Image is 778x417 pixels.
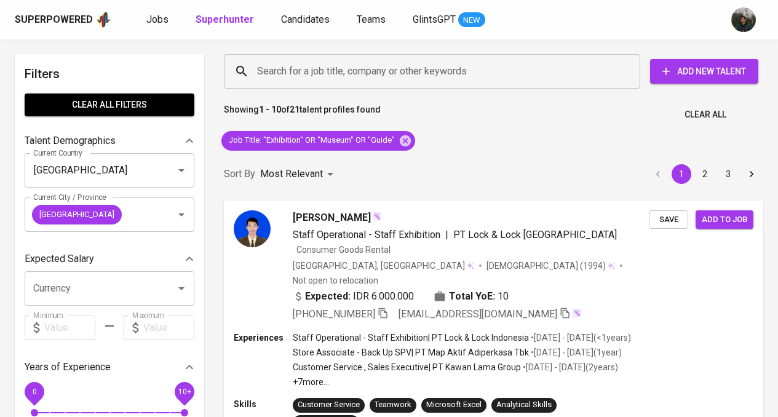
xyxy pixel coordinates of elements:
[25,360,111,375] p: Years of Experience
[649,210,688,229] button: Save
[196,12,256,28] a: Superhunter
[521,361,618,373] p: • [DATE] - [DATE] ( 2 years )
[32,387,36,395] span: 0
[672,164,691,184] button: page 1
[293,376,631,388] p: +7 more ...
[293,346,529,359] p: Store Associate - Back Up SPV | PT Map Aktif Adiperkasa Tbk
[221,135,402,146] span: Job Title : "Exhibition" OR "Museum" OR "Guide"
[293,308,375,320] span: [PHONE_NUMBER]
[234,398,293,410] p: Skills
[695,164,715,184] button: Go to page 2
[498,289,509,304] span: 10
[296,245,391,255] span: Consumer Goods Rental
[298,399,360,411] div: Customer Service
[293,210,371,225] span: [PERSON_NAME]
[259,105,281,114] b: 1 - 10
[445,228,448,242] span: |
[260,167,323,181] p: Most Relevant
[718,164,738,184] button: Go to page 3
[426,399,482,411] div: Microsoft Excel
[234,210,271,247] img: a85219034fb5f767b16142a08783b9e1.jpeg
[25,133,116,148] p: Talent Demographics
[655,213,682,227] span: Save
[260,163,338,186] div: Most Relevant
[529,346,622,359] p: • [DATE] - [DATE] ( 1 year )
[449,289,495,304] b: Total YoE:
[15,13,93,27] div: Superpowered
[290,105,300,114] b: 21
[572,308,582,318] img: magic_wand.svg
[178,387,191,395] span: 10+
[173,280,190,297] button: Open
[357,14,386,25] span: Teams
[660,64,748,79] span: Add New Talent
[293,274,378,287] p: Not open to relocation
[696,210,753,229] button: Add to job
[281,12,332,28] a: Candidates
[496,399,552,411] div: Analytical Skills
[731,7,756,32] img: glenn@glints.com
[224,167,255,181] p: Sort By
[173,206,190,223] button: Open
[375,399,411,411] div: Teamwork
[281,14,330,25] span: Candidates
[458,14,485,26] span: NEW
[143,316,194,340] input: Value
[702,213,747,227] span: Add to job
[399,308,557,320] span: [EMAIL_ADDRESS][DOMAIN_NAME]
[357,12,388,28] a: Teams
[293,260,474,272] div: [GEOGRAPHIC_DATA], [GEOGRAPHIC_DATA]
[32,208,122,220] span: [GEOGRAPHIC_DATA]
[293,332,529,344] p: Staff Operational - Staff Exhibition | PT Lock & Lock Indonesia
[25,252,94,266] p: Expected Salary
[650,59,758,84] button: Add New Talent
[293,361,521,373] p: Customer Service , Sales Executive | PT Kawan Lama Group
[15,10,112,29] a: Superpoweredapp logo
[173,162,190,179] button: Open
[32,205,122,224] div: [GEOGRAPHIC_DATA]
[196,14,254,25] b: Superhunter
[293,229,440,240] span: Staff Operational - Staff Exhibition
[486,260,580,272] span: [DEMOGRAPHIC_DATA]
[95,10,112,29] img: app logo
[680,103,731,126] button: Clear All
[44,316,95,340] input: Value
[221,131,415,151] div: Job Title: "Exhibition" OR "Museum" OR "Guide"
[742,164,761,184] button: Go to next page
[293,289,414,304] div: IDR 6.000.000
[486,260,615,272] div: (1994)
[146,14,169,25] span: Jobs
[529,332,631,344] p: • [DATE] - [DATE] ( <1 years )
[413,14,456,25] span: GlintsGPT
[25,129,194,153] div: Talent Demographics
[453,229,617,240] span: PT Lock & Lock [GEOGRAPHIC_DATA]
[34,97,185,113] span: Clear All filters
[25,247,194,271] div: Expected Salary
[305,289,351,304] b: Expected:
[146,12,171,28] a: Jobs
[224,103,381,126] p: Showing of talent profiles found
[372,212,382,221] img: magic_wand.svg
[413,12,485,28] a: GlintsGPT NEW
[234,332,293,344] p: Experiences
[25,355,194,379] div: Years of Experience
[685,107,726,122] span: Clear All
[25,64,194,84] h6: Filters
[25,93,194,116] button: Clear All filters
[646,164,763,184] nav: pagination navigation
